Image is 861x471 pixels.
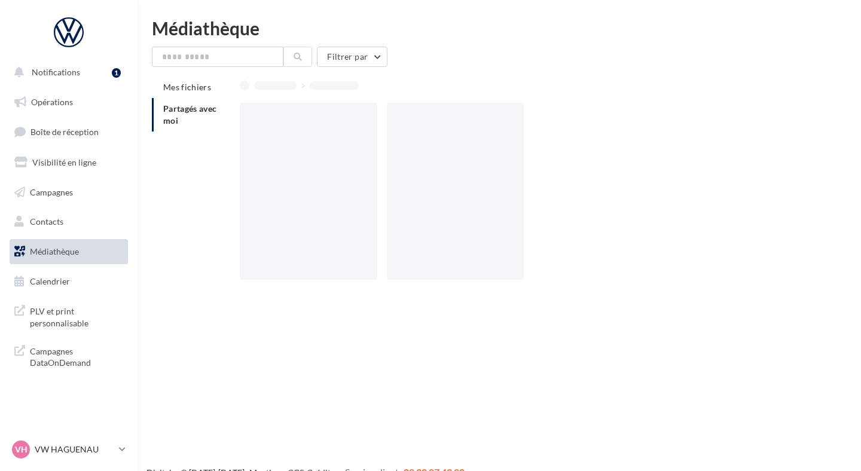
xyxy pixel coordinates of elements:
span: Opérations [31,97,73,107]
a: Campagnes [7,180,130,205]
div: Médiathèque [152,19,847,37]
a: Contacts [7,209,130,234]
a: Calendrier [7,269,130,294]
span: PLV et print personnalisable [30,303,123,329]
span: VH [15,444,28,455]
span: Contacts [30,216,63,227]
a: Opérations [7,90,130,115]
p: VW HAGUENAU [35,444,114,455]
button: Notifications 1 [7,60,126,85]
a: VH VW HAGUENAU [10,438,128,461]
a: Visibilité en ligne [7,150,130,175]
span: Calendrier [30,276,70,286]
span: Campagnes DataOnDemand [30,343,123,369]
span: Campagnes [30,186,73,197]
span: Mes fichiers [163,82,211,92]
a: Boîte de réception [7,119,130,145]
div: 1 [112,68,121,78]
span: Visibilité en ligne [32,157,96,167]
button: Filtrer par [317,47,387,67]
a: Médiathèque [7,239,130,264]
a: Campagnes DataOnDemand [7,338,130,374]
span: Médiathèque [30,246,79,256]
span: Partagés avec moi [163,103,217,126]
span: Boîte de réception [30,127,99,137]
span: Notifications [32,67,80,77]
a: PLV et print personnalisable [7,298,130,334]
